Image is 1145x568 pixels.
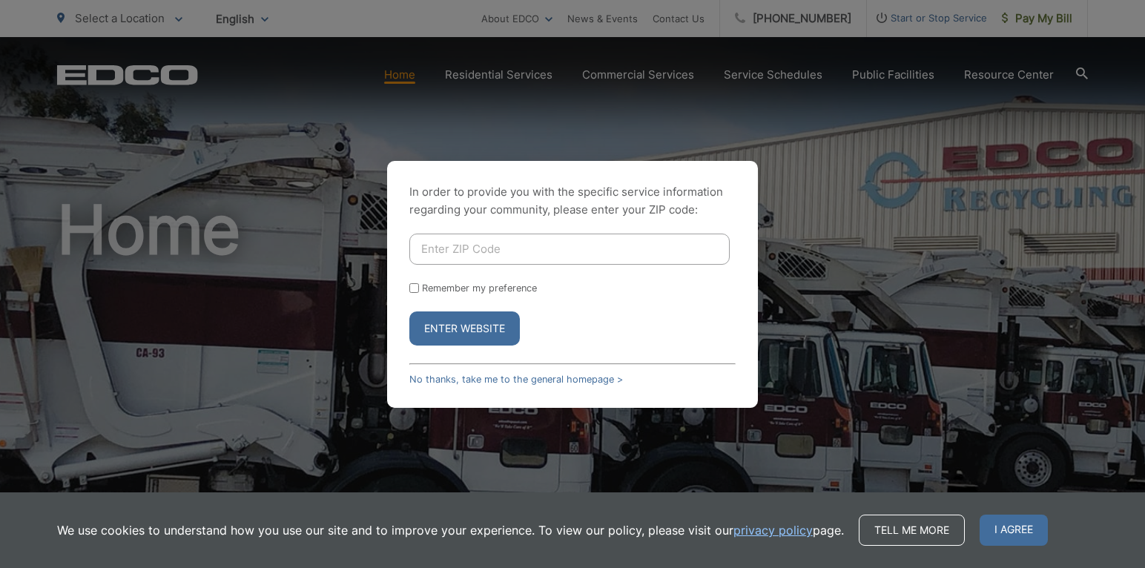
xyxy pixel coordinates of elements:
span: I agree [980,515,1048,546]
input: Enter ZIP Code [409,234,730,265]
a: Tell me more [859,515,965,546]
a: privacy policy [733,521,813,539]
p: We use cookies to understand how you use our site and to improve your experience. To view our pol... [57,521,844,539]
button: Enter Website [409,311,520,346]
label: Remember my preference [422,283,537,294]
a: No thanks, take me to the general homepage > [409,374,623,385]
p: In order to provide you with the specific service information regarding your community, please en... [409,183,736,219]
